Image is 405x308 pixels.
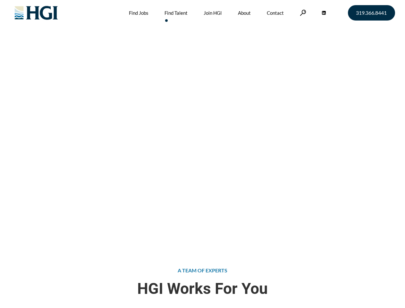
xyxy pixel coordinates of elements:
[92,88,116,94] span: Find Talent
[10,280,395,297] span: HGI Works For You
[76,88,116,94] span: »
[300,10,306,16] a: Search
[348,5,395,21] a: 319.366.8441
[356,10,387,15] span: 319.366.8441
[76,88,89,94] a: Home
[178,267,227,273] span: A TEAM OF EXPERTS
[76,51,190,84] span: Attract the Right Talent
